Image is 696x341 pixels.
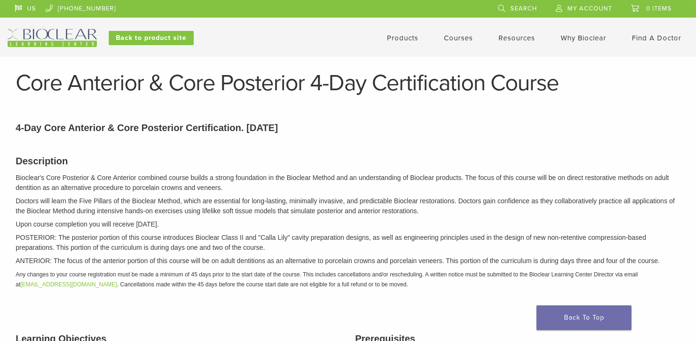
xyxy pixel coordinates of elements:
a: Back to product site [109,31,194,45]
span: My Account [567,5,612,12]
p: POSTERIOR: The posterior portion of this course introduces Bioclear Class II and "Calla Lily" cav... [16,233,680,253]
a: Why Bioclear [561,34,606,42]
p: Doctors will learn the Five Pillars of the Bioclear Method, which are essential for long-lasting,... [16,196,680,216]
a: Back To Top [536,305,631,330]
span: 0 items [646,5,672,12]
a: Courses [444,34,473,42]
p: ANTERIOR: The focus of the anterior portion of this course will be on adult dentitions as an alte... [16,256,680,266]
a: Resources [498,34,535,42]
img: Bioclear [8,29,97,47]
p: Upon course completion you will receive [DATE]. [16,219,680,229]
h1: Core Anterior & Core Posterior 4-Day Certification Course [16,72,680,95]
span: Search [510,5,537,12]
p: Bioclear's Core Posterior & Core Anterior combined course builds a strong foundation in the Biocl... [16,173,680,193]
a: Products [387,34,418,42]
p: 4-Day Core Anterior & Core Posterior Certification. [DATE] [16,121,680,135]
a: Find A Doctor [632,34,681,42]
a: [EMAIL_ADDRESS][DOMAIN_NAME] [20,281,117,288]
em: Any changes to your course registration must be made a minimum of 45 days prior to the start date... [16,271,638,288]
h3: Description [16,154,680,168]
